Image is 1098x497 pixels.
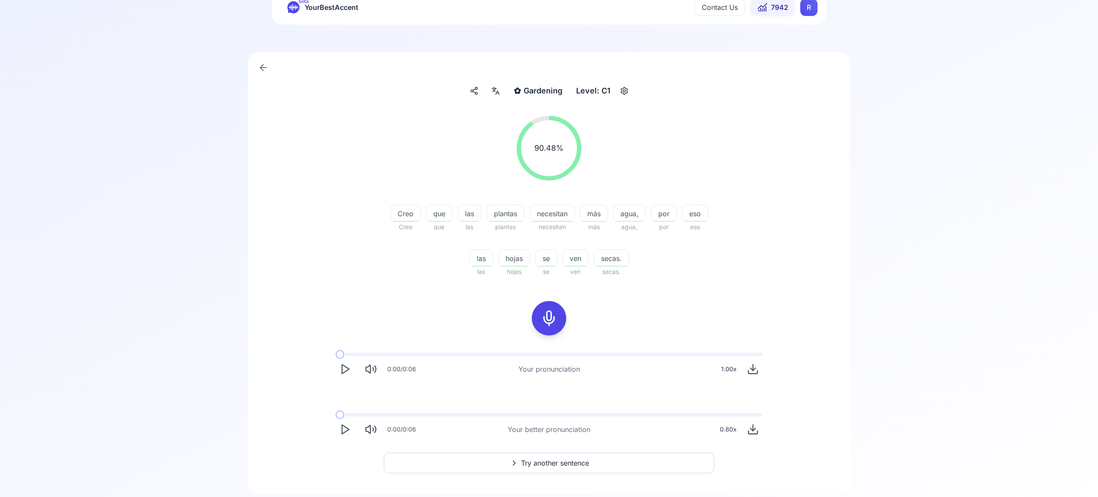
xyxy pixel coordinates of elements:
a: betaYourBestAccent [281,1,365,13]
span: Creo [390,222,421,232]
button: Level: C1 [573,83,631,99]
span: que [426,222,453,232]
span: Gardening [524,85,562,97]
button: Download audio [743,360,762,379]
span: eso [682,222,708,232]
div: 0:00 / 0:06 [387,365,416,373]
span: ven [562,267,589,277]
button: las [469,249,493,267]
div: Your pronunciation [518,364,580,374]
span: más [580,208,608,219]
span: que [426,208,452,219]
button: que [426,205,453,222]
button: plantas [487,205,524,222]
button: se [535,249,557,267]
button: Mute [361,360,380,379]
button: Play [336,360,355,379]
button: Try another sentence [384,453,714,473]
div: 0.80 x [716,421,740,438]
button: agua, [613,205,646,222]
button: necesitan [530,205,575,222]
span: hojas [499,253,530,264]
button: secas. [594,249,629,267]
span: las [469,267,493,277]
button: Creo [390,205,421,222]
span: necesitan [530,222,575,232]
button: por [651,205,677,222]
span: ven [563,253,588,264]
span: necesitan [530,208,574,219]
button: Play [336,420,355,439]
span: las [458,208,481,219]
span: plantas [487,222,524,232]
span: secas. [594,253,629,264]
span: ✿ [514,85,521,97]
span: las [470,253,493,264]
span: agua, [613,222,646,232]
button: más [580,205,608,222]
div: 0:00 / 0:06 [387,425,416,434]
span: agua, [614,208,645,219]
span: las [458,222,481,232]
span: eso [682,208,708,219]
button: Mute [361,420,380,439]
div: Your better pronunciation [508,424,590,435]
div: 1.00 x [718,360,740,378]
div: Level: C1 [573,83,614,99]
button: ✿Gardening [510,83,566,99]
span: 7942 [771,2,788,12]
button: Download audio [743,420,762,439]
span: se [536,253,557,264]
span: más [580,222,608,232]
span: secas. [594,267,629,277]
button: las [458,205,481,222]
button: ven [562,249,589,267]
span: Creo [391,208,420,219]
span: por [651,208,676,219]
span: YourBestAccent [305,1,358,13]
button: hojas [498,249,530,267]
span: se [535,267,557,277]
span: hojas [498,267,530,277]
span: 90.48 % [534,142,564,154]
span: plantas [487,208,524,219]
button: eso [682,205,708,222]
span: Try another sentence [521,458,589,468]
span: por [651,222,677,232]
